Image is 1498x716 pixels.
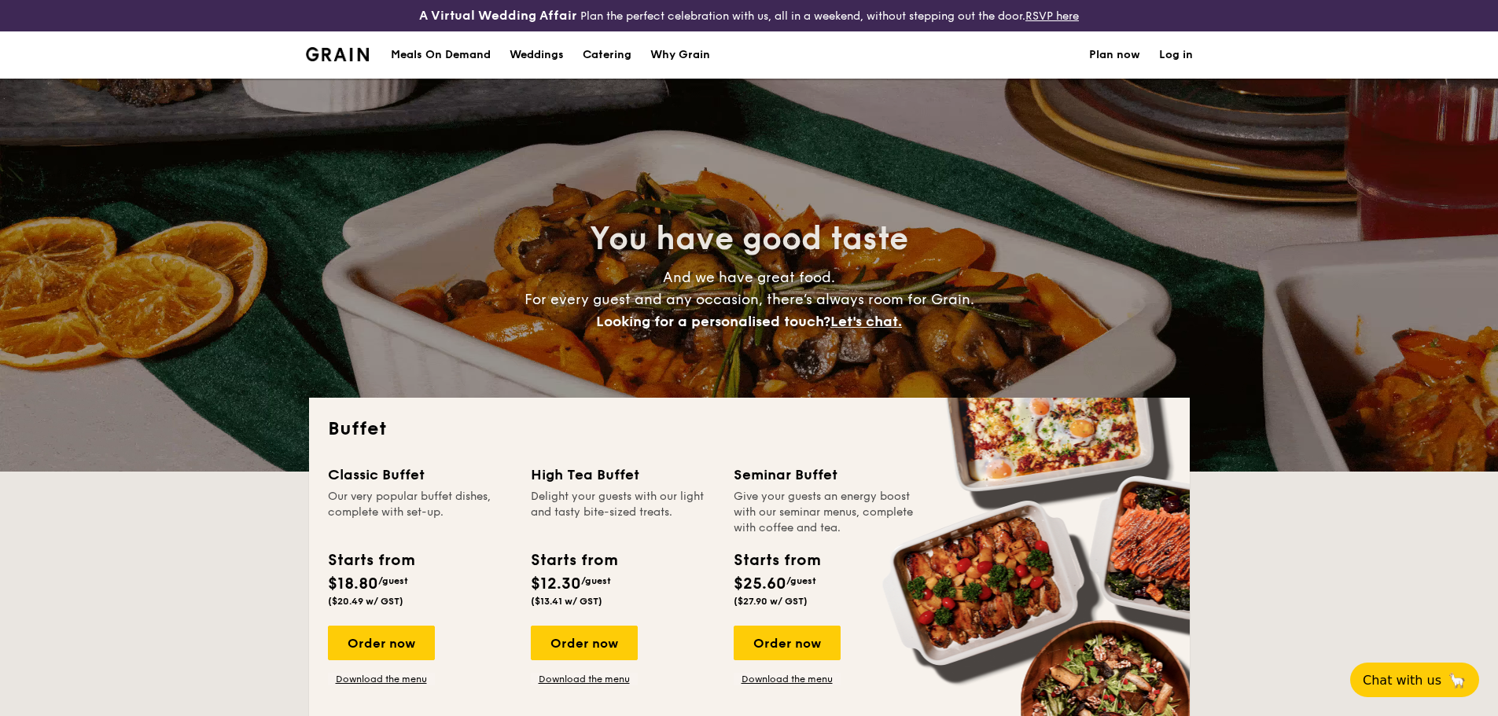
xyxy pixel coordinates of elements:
[419,6,577,25] h4: A Virtual Wedding Affair
[786,575,816,586] span: /guest
[328,489,512,536] div: Our very popular buffet dishes, complete with set-up.
[328,596,403,607] span: ($20.49 w/ GST)
[1089,31,1140,79] a: Plan now
[830,313,902,330] span: Let's chat.
[1350,663,1479,697] button: Chat with us🦙
[531,596,602,607] span: ($13.41 w/ GST)
[1448,671,1467,689] span: 🦙
[590,220,908,258] span: You have good taste
[306,47,370,61] img: Grain
[531,673,638,685] a: Download the menu
[734,549,819,572] div: Starts from
[734,673,841,685] a: Download the menu
[734,464,918,486] div: Seminar Buffet
[328,549,414,572] div: Starts from
[328,575,378,593] span: $18.80
[1025,9,1079,23] a: RSVP here
[650,31,710,79] div: Why Grain
[581,575,611,586] span: /guest
[524,269,974,330] span: And we have great food. For every guest and any occasion, there’s always room for Grain.
[531,464,715,486] div: High Tea Buffet
[641,31,720,79] a: Why Grain
[328,417,1171,442] h2: Buffet
[531,626,638,660] div: Order now
[596,313,830,330] span: Looking for a personalised touch?
[378,575,408,586] span: /guest
[583,31,631,79] h1: Catering
[328,673,435,685] a: Download the menu
[391,31,491,79] div: Meals On Demand
[531,549,616,572] div: Starts from
[531,489,715,536] div: Delight your guests with our light and tasty bite-sized treats.
[734,626,841,660] div: Order now
[510,31,564,79] div: Weddings
[573,31,641,79] a: Catering
[734,575,786,593] span: $25.60
[500,31,573,79] a: Weddings
[734,596,808,607] span: ($27.90 w/ GST)
[328,464,512,486] div: Classic Buffet
[734,489,918,536] div: Give your guests an energy boost with our seminar menus, complete with coffee and tea.
[381,31,500,79] a: Meals On Demand
[1159,31,1193,79] a: Log in
[531,575,581,593] span: $12.30
[328,626,435,660] div: Order now
[306,47,370,61] a: Logotype
[1363,673,1441,688] span: Chat with us
[296,6,1202,25] div: Plan the perfect celebration with us, all in a weekend, without stepping out the door.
